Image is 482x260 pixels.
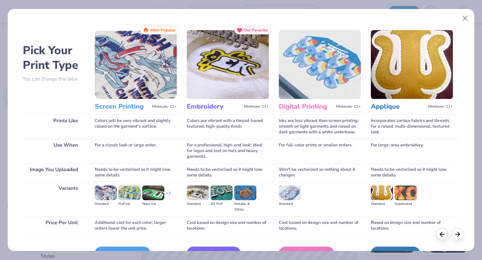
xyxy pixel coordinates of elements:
div: Won't be vectorized so nothing about it changes [279,163,361,182]
h3: Applique [371,102,425,111]
div: Puff Ink [118,201,141,207]
div: Needs to be vectorized so it might lose some details [371,163,453,182]
button: Close [459,12,472,25]
h3: Screen Printing [95,102,149,111]
div: Standard [187,201,209,207]
span: Minimum: 12+ [428,104,453,109]
img: Standard [95,185,117,200]
img: Sublimated [395,185,417,200]
div: Price Per Unit [23,216,85,235]
div: Needs to be vectorized so it might lose some details [187,163,269,182]
p: You can change this later. [23,76,85,82]
span: Minimum: 12+ [152,104,177,109]
div: + 3 [166,190,171,202]
div: 3D Puff [211,201,233,207]
div: For a professional, high-end look; ideal for logos and text on hats and heavy garments. [187,139,269,163]
img: Applique [371,30,453,99]
span: Most Popular [150,28,176,32]
div: Neon Ink [142,201,164,207]
img: Neon Ink [142,185,164,200]
div: For full-color prints or smaller orders. [279,139,361,163]
div: Needs to be vectorized so it might lose some details [95,163,177,182]
img: Embroidery [187,30,269,99]
h2: Pick Your Print Type [23,43,85,73]
div: Standard [95,201,117,207]
div: Screen Print [95,247,150,260]
h3: Embroidery [187,102,241,111]
img: 3D Puff [211,185,233,200]
div: Cost based on design size and number of locations. [187,216,269,235]
img: Standard [187,185,209,200]
div: Standard [279,201,301,207]
div: Sublimated [395,201,417,207]
span: Our Favorite [244,28,268,32]
div: Incorporates various fabrics and threads for a raised, multi-dimensional, textured look. [371,114,453,139]
div: Variants [23,182,85,216]
img: Metallic & Glitter [234,185,256,200]
div: Applique [371,247,420,260]
div: Prints Like [23,114,85,139]
img: Standard [279,185,301,200]
div: Additional cost for each color; larger orders lower the unit price. [95,216,177,235]
div: Use When [23,139,85,163]
div: Embroidery [187,247,241,260]
div: Image You Uploaded [23,163,85,182]
div: Based on design size and number of locations. [371,216,453,235]
span: Minimum: 12+ [336,104,361,109]
div: Cost based on design size and number of locations. [279,216,361,235]
img: Screen Printing [95,30,177,99]
img: Digital Printing [279,30,361,99]
div: Inks are less vibrant than screen printing; smooth on light garments and raised on dark garments ... [279,114,361,139]
div: Colors will be very vibrant and slightly raised on the garment's surface. [95,114,177,139]
div: Colors are vibrant with a thread-based textured, high-quality finish. [187,114,269,139]
img: Standard [371,185,393,200]
span: Minimum: 12+ [244,104,269,109]
div: Digital Print [279,247,334,260]
div: For large-area embroidery. [371,139,453,163]
div: Standard [371,201,393,207]
h3: Digital Printing [279,102,333,111]
div: For a classic look or large order. [95,139,177,163]
img: Puff Ink [118,185,141,200]
div: Metallic & Glitter [234,201,256,213]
